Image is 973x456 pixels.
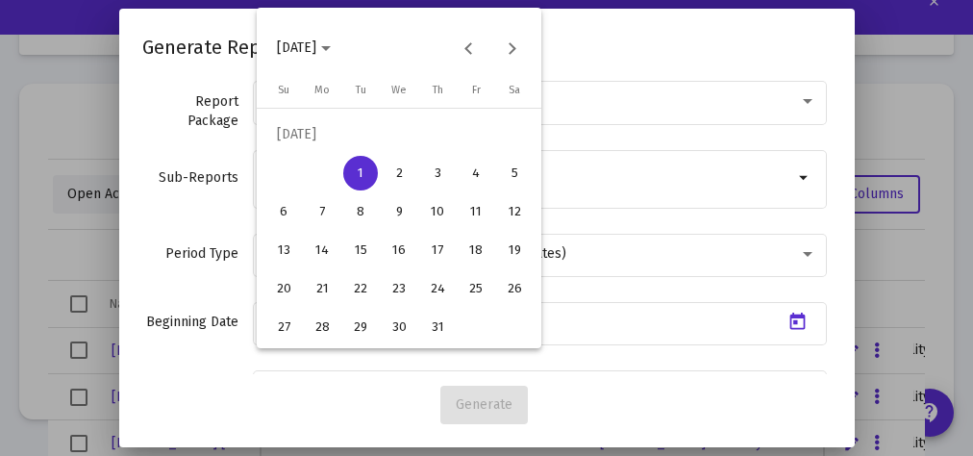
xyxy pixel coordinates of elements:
div: 2 [382,156,416,190]
button: 2025-07-15 [341,231,380,269]
div: 1 [343,156,378,190]
div: 24 [420,271,455,306]
button: 2025-07-16 [380,231,418,269]
button: 2025-07-26 [495,269,534,308]
div: 23 [382,271,416,306]
div: 11 [459,194,493,229]
button: Choose month and year [262,29,346,67]
button: 2025-07-18 [457,231,495,269]
div: 3 [420,156,455,190]
span: Mo [314,84,330,96]
button: 2025-07-10 [418,192,457,231]
button: 2025-07-09 [380,192,418,231]
div: 26 [497,271,532,306]
div: 22 [343,271,378,306]
button: 2025-07-19 [495,231,534,269]
div: 19 [497,233,532,267]
button: 2025-07-11 [457,192,495,231]
button: 2025-07-17 [418,231,457,269]
span: Su [278,84,289,96]
div: 13 [266,233,301,267]
span: We [391,84,407,96]
div: 28 [305,310,339,344]
button: 2025-07-01 [341,154,380,192]
span: [DATE] [277,39,316,56]
div: 8 [343,194,378,229]
div: 17 [420,233,455,267]
span: Fr [472,84,481,96]
button: Previous month [450,29,488,67]
div: 30 [382,310,416,344]
button: 2025-07-24 [418,269,457,308]
div: 25 [459,271,493,306]
button: 2025-07-23 [380,269,418,308]
button: 2025-07-13 [264,231,303,269]
td: [DATE] [264,115,534,154]
div: 27 [266,310,301,344]
div: 15 [343,233,378,267]
button: 2025-07-12 [495,192,534,231]
div: 9 [382,194,416,229]
div: 18 [459,233,493,267]
button: 2025-07-05 [495,154,534,192]
div: 14 [305,233,339,267]
button: 2025-07-31 [418,308,457,346]
span: Th [433,84,443,96]
div: 21 [305,271,339,306]
button: 2025-07-07 [303,192,341,231]
button: 2025-07-14 [303,231,341,269]
button: 2025-07-22 [341,269,380,308]
span: Tu [356,84,366,96]
div: 10 [420,194,455,229]
button: 2025-07-21 [303,269,341,308]
div: 29 [343,310,378,344]
div: 31 [420,310,455,344]
button: 2025-07-04 [457,154,495,192]
button: 2025-07-20 [264,269,303,308]
button: 2025-07-25 [457,269,495,308]
button: 2025-07-28 [303,308,341,346]
button: 2025-07-27 [264,308,303,346]
button: 2025-07-06 [264,192,303,231]
div: 16 [382,233,416,267]
div: 12 [497,194,532,229]
button: Next month [493,29,532,67]
button: 2025-07-03 [418,154,457,192]
div: 6 [266,194,301,229]
button: 2025-07-30 [380,308,418,346]
div: 4 [459,156,493,190]
div: 20 [266,271,301,306]
button: 2025-07-08 [341,192,380,231]
div: 7 [305,194,339,229]
span: Sa [509,84,520,96]
button: 2025-07-02 [380,154,418,192]
button: 2025-07-29 [341,308,380,346]
div: 5 [497,156,532,190]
